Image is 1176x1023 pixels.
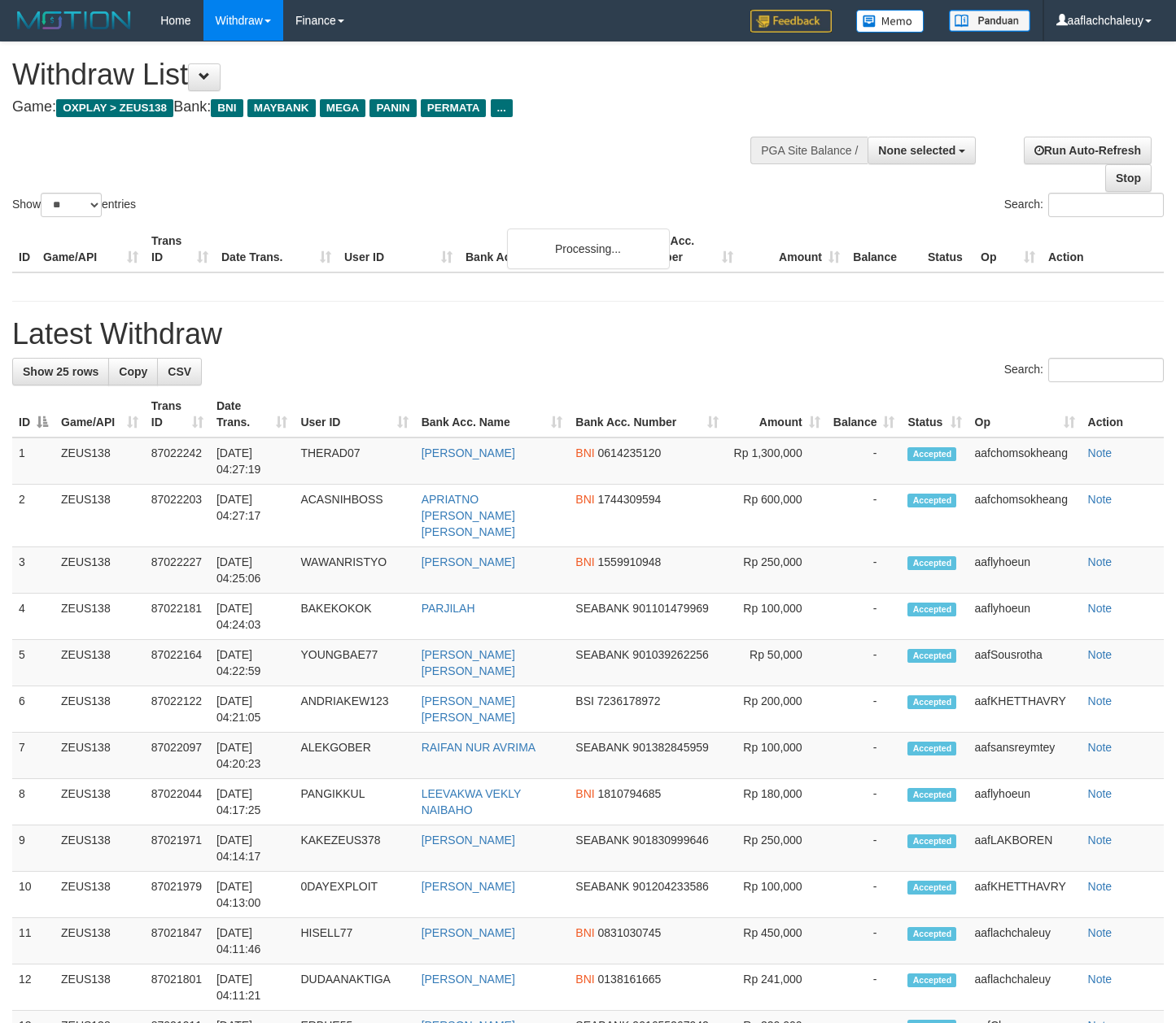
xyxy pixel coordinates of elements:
td: 2 [12,485,55,547]
a: Note [1088,493,1113,506]
span: Copy 7236178972 to clipboard [597,694,661,707]
th: Bank Acc. Number [633,226,740,272]
th: Status [921,226,974,272]
img: Feedback.jpg [750,10,832,33]
td: - [827,485,902,547]
td: 87022122 [145,686,210,733]
td: [DATE] 04:25:06 [210,547,295,594]
th: Trans ID: activate to sort column ascending [145,391,210,437]
th: Date Trans.: activate to sort column ascending [210,391,295,437]
a: Note [1088,602,1113,615]
td: ZEUS138 [55,485,145,547]
td: [DATE] 04:17:25 [210,779,295,825]
td: Rp 250,000 [725,825,827,872]
td: 6 [12,686,55,733]
input: Search: [1048,193,1164,217]
td: Rp 241,000 [725,964,827,1011]
span: PANIN [369,99,416,117]
th: Date Trans. [215,226,338,272]
span: BNI [575,926,594,939]
td: Rp 1,300,000 [725,437,827,485]
span: Accepted [907,742,956,755]
span: Accepted [907,494,956,507]
a: Note [1088,973,1113,986]
td: aafSousrotha [968,640,1082,686]
span: Accepted [907,649,956,663]
span: SEABANK [575,648,629,661]
td: PANGIKKUL [294,779,414,825]
a: Note [1088,555,1113,568]
span: BNI [575,555,594,568]
td: ACASNIHBOSS [294,485,414,547]
td: - [827,918,902,964]
label: Show entries [12,193,136,217]
a: APRIATNO [PERSON_NAME] [PERSON_NAME] [422,493,515,538]
span: Copy 1744309594 to clipboard [598,493,662,506]
a: Note [1088,787,1113,800]
th: Game/API [37,226,145,272]
td: 11 [12,918,55,964]
td: aaflyhoeun [968,547,1082,594]
td: ZEUS138 [55,918,145,964]
td: BAKEKOKOK [294,594,414,640]
td: - [827,547,902,594]
td: 87022164 [145,640,210,686]
label: Search: [1004,358,1164,382]
td: 4 [12,594,55,640]
td: [DATE] 04:20:23 [210,733,295,779]
h4: Game: Bank: [12,99,767,115]
span: BNI [575,493,594,506]
td: ANDRIAKEW123 [294,686,414,733]
td: [DATE] 04:13:00 [210,872,295,918]
h1: Latest Withdraw [12,318,1164,350]
span: Copy 0614235120 to clipboard [598,446,662,459]
td: KAKEZEUS378 [294,825,414,872]
input: Search: [1048,358,1164,382]
span: Copy 0138161665 to clipboard [598,973,662,986]
span: Copy 901101479969 to clipboard [632,602,708,615]
button: None selected [868,137,976,164]
a: PARJILAH [422,602,475,615]
td: aafsansreymtey [968,733,1082,779]
td: 87021847 [145,918,210,964]
span: Show 25 rows [23,365,98,378]
a: [PERSON_NAME] [422,973,515,986]
span: MEGA [320,99,366,117]
td: 0DAYEXPLOIT [294,872,414,918]
td: [DATE] 04:27:19 [210,437,295,485]
td: aafchomsokheang [968,485,1082,547]
td: - [827,640,902,686]
span: SEABANK [575,602,629,615]
th: ID [12,226,37,272]
td: - [827,437,902,485]
th: Amount: activate to sort column ascending [725,391,827,437]
span: MAYBANK [247,99,316,117]
a: Stop [1105,164,1152,192]
span: Copy 901382845959 to clipboard [632,741,708,754]
th: Bank Acc. Number: activate to sort column ascending [569,391,725,437]
a: Run Auto-Refresh [1024,137,1152,164]
td: ZEUS138 [55,779,145,825]
td: aafKHETTHAVRY [968,686,1082,733]
th: Op: activate to sort column ascending [968,391,1082,437]
th: Balance [846,226,921,272]
td: aafchomsokheang [968,437,1082,485]
select: Showentries [41,193,102,217]
span: BNI [575,973,594,986]
td: Rp 100,000 [725,594,827,640]
a: [PERSON_NAME] [422,555,515,568]
h1: Withdraw List [12,59,767,91]
a: Copy [108,358,158,385]
td: 87022227 [145,547,210,594]
th: Amount [740,226,846,272]
span: Accepted [907,603,956,616]
td: - [827,779,902,825]
a: [PERSON_NAME] [422,926,515,939]
td: [DATE] 04:21:05 [210,686,295,733]
th: Op [974,226,1042,272]
th: Action [1042,226,1164,272]
a: Note [1088,834,1113,847]
td: 87021979 [145,872,210,918]
span: Copy 1810794685 to clipboard [598,787,662,800]
td: 87022203 [145,485,210,547]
